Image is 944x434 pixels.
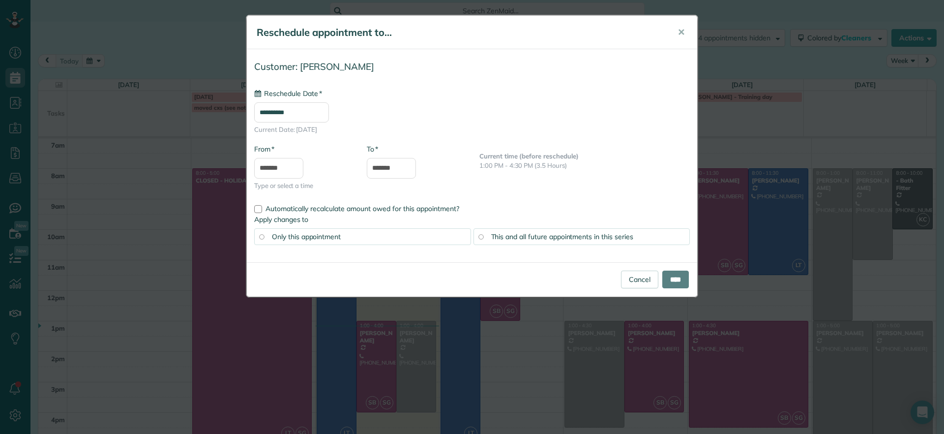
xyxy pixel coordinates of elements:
[478,234,483,239] input: This and all future appointments in this series
[254,215,690,224] label: Apply changes to
[479,152,579,160] b: Current time (before reschedule)
[678,27,685,38] span: ✕
[254,181,352,190] span: Type or select a time
[491,232,633,241] span: This and all future appointments in this series
[254,125,690,134] span: Current Date: [DATE]
[479,161,690,170] p: 1:00 PM - 4:30 PM (3.5 Hours)
[272,232,341,241] span: Only this appointment
[254,62,690,72] h4: Customer: [PERSON_NAME]
[254,144,274,154] label: From
[265,204,459,213] span: Automatically recalculate amount owed for this appointment?
[254,89,322,98] label: Reschedule Date
[621,271,658,288] a: Cancel
[257,26,664,39] h5: Reschedule appointment to...
[259,234,264,239] input: Only this appointment
[367,144,378,154] label: To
